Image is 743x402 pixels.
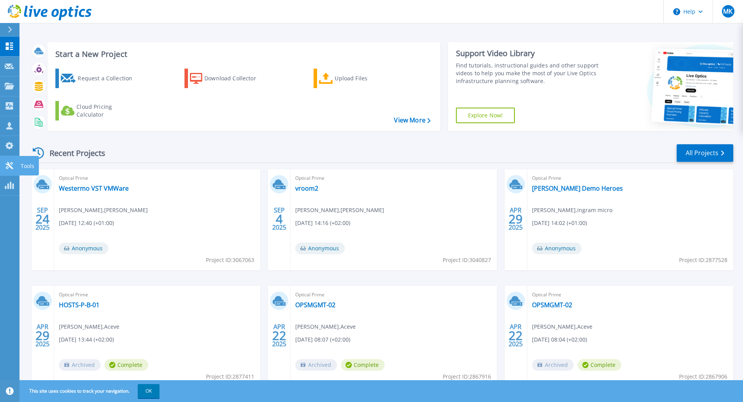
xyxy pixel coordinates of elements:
h3: Start a New Project [55,50,430,58]
span: [DATE] 12:40 (+01:00) [59,219,114,227]
a: View More [394,117,430,124]
span: Anonymous [59,243,108,254]
span: [DATE] 13:44 (+02:00) [59,335,114,344]
a: HOSTS-P-B-01 [59,301,99,309]
span: [PERSON_NAME] , [PERSON_NAME] [295,206,384,214]
span: [DATE] 14:16 (+02:00) [295,219,350,227]
span: Optical Prime [532,290,729,299]
span: Complete [578,359,621,371]
button: OK [138,384,160,398]
a: Request a Collection [55,69,142,88]
span: 22 [272,332,286,339]
span: This site uses cookies to track your navigation. [21,384,160,398]
span: [PERSON_NAME] , Aceve [532,322,592,331]
span: 29 [509,216,523,222]
span: Project ID: 2867906 [679,372,727,381]
span: Optical Prime [532,174,729,182]
a: Upload Files [314,69,401,88]
div: Support Video Library [456,48,601,58]
a: All Projects [677,144,733,162]
span: [DATE] 08:07 (+02:00) [295,335,350,344]
span: [DATE] 08:04 (+02:00) [532,335,587,344]
a: [PERSON_NAME] Demo Heroes [532,184,623,192]
span: Archived [295,359,337,371]
div: Upload Files [335,71,397,86]
span: Project ID: 2867916 [443,372,491,381]
span: 29 [35,332,50,339]
span: Optical Prime [59,174,255,182]
span: Project ID: 3040827 [443,256,491,264]
span: Anonymous [532,243,582,254]
span: Complete [341,359,385,371]
div: SEP 2025 [272,205,287,233]
a: vroom2 [295,184,318,192]
div: Recent Projects [30,143,116,163]
p: Tools [21,156,34,176]
a: Explore Now! [456,108,515,123]
span: Project ID: 2877411 [206,372,254,381]
div: APR 2025 [508,321,523,350]
div: SEP 2025 [35,205,50,233]
span: 24 [35,216,50,222]
span: Project ID: 3067063 [206,256,254,264]
span: MK [723,8,732,14]
div: APR 2025 [508,205,523,233]
span: 22 [509,332,523,339]
span: 4 [276,216,283,222]
a: Download Collector [184,69,271,88]
span: Optical Prime [59,290,255,299]
span: Complete [105,359,148,371]
span: Anonymous [295,243,345,254]
div: Request a Collection [78,71,140,86]
div: APR 2025 [272,321,287,350]
span: Optical Prime [295,290,492,299]
div: APR 2025 [35,321,50,350]
a: OPSMGMT-02 [295,301,335,309]
span: [PERSON_NAME] , Aceve [59,322,119,331]
span: Project ID: 2877528 [679,256,727,264]
div: Find tutorials, instructional guides and other support videos to help you make the most of your L... [456,62,601,85]
a: Cloud Pricing Calculator [55,101,142,120]
a: Westermo VST VMWare [59,184,129,192]
span: [PERSON_NAME] , [PERSON_NAME] [59,206,148,214]
div: Cloud Pricing Calculator [76,103,139,119]
span: Archived [532,359,574,371]
span: Optical Prime [295,174,492,182]
span: [PERSON_NAME] , ingram micro [532,206,612,214]
div: Download Collector [204,71,267,86]
span: [DATE] 14:02 (+01:00) [532,219,587,227]
span: Archived [59,359,101,371]
span: [PERSON_NAME] , Aceve [295,322,356,331]
a: OPSMGMT-02 [532,301,572,309]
